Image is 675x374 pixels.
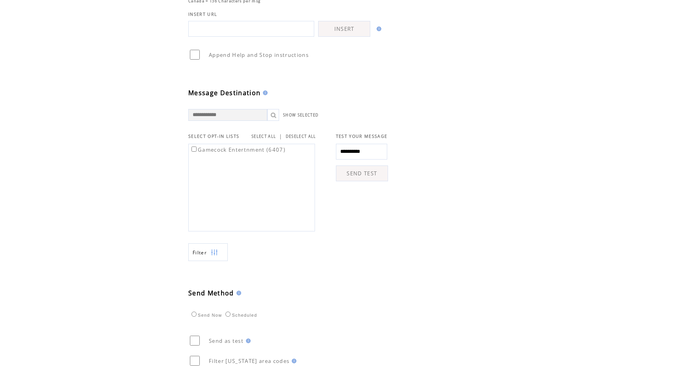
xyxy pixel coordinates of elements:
[283,113,319,118] a: SHOW SELECTED
[225,312,231,317] input: Scheduled
[188,11,217,17] span: INSERT URL
[189,313,222,318] label: Send Now
[289,359,296,363] img: help.gif
[336,133,388,139] span: TEST YOUR MESSAGE
[286,134,316,139] a: DESELECT ALL
[211,244,218,261] img: filters.png
[209,51,309,58] span: Append Help and Stop instructions
[188,88,261,97] span: Message Destination
[191,147,197,152] input: Gamecock Entertnment (6407)
[209,357,289,365] span: Filter [US_STATE] area codes
[374,26,381,31] img: help.gif
[193,249,207,256] span: Show filters
[336,165,388,181] a: SEND TEST
[318,21,370,37] a: INSERT
[209,337,244,344] span: Send as test
[188,289,234,297] span: Send Method
[188,133,239,139] span: SELECT OPT-IN LISTS
[188,243,228,261] a: Filter
[190,146,285,153] label: Gamecock Entertnment (6407)
[223,313,257,318] label: Scheduled
[251,134,276,139] a: SELECT ALL
[279,133,282,140] span: |
[244,338,251,343] img: help.gif
[234,291,241,295] img: help.gif
[191,312,197,317] input: Send Now
[261,90,268,95] img: help.gif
